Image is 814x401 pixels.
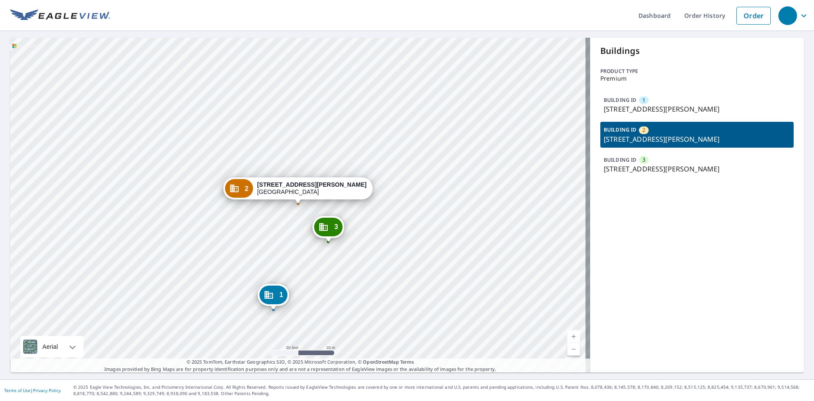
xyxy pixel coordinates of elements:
[604,156,636,163] p: BUILDING ID
[604,104,790,114] p: [STREET_ADDRESS][PERSON_NAME]
[567,330,580,343] a: Current Level 19, Zoom In
[642,126,645,134] span: 2
[10,359,590,373] p: Images provided by Bing Maps are for property identification purposes only and are not a represen...
[642,96,645,104] span: 1
[4,388,61,393] p: |
[604,96,636,104] p: BUILDING ID
[187,359,414,366] span: © 2025 TomTom, Earthstar Geographics SIO, © 2025 Microsoft Corporation, ©
[33,387,61,393] a: Privacy Policy
[600,67,794,75] p: Product type
[10,9,110,22] img: EV Logo
[40,336,61,357] div: Aerial
[567,343,580,356] a: Current Level 19, Zoom Out
[604,126,636,133] p: BUILDING ID
[73,384,810,397] p: © 2025 Eagle View Technologies, Inc. and Pictometry International Corp. All Rights Reserved. Repo...
[20,336,84,357] div: Aerial
[257,181,366,196] div: [GEOGRAPHIC_DATA]
[604,164,790,174] p: [STREET_ADDRESS][PERSON_NAME]
[334,224,338,230] span: 3
[223,177,372,204] div: Dropped pin, building 2, Commercial property, 3806 Eiler St Saint Louis, MO 63116
[363,359,399,365] a: OpenStreetMap
[642,156,645,164] span: 3
[600,45,794,57] p: Buildings
[604,134,790,144] p: [STREET_ADDRESS][PERSON_NAME]
[736,7,771,25] a: Order
[258,284,289,310] div: Dropped pin, building 1, Commercial property, 3805 Bates St Saint Louis, MO 63116
[257,181,366,188] strong: [STREET_ADDRESS][PERSON_NAME]
[312,216,344,242] div: Dropped pin, building 3, Commercial property, 3771 Eiler St Saint Louis, MO 63116
[245,185,248,192] span: 2
[600,75,794,82] p: Premium
[279,292,283,298] span: 1
[4,387,31,393] a: Terms of Use
[400,359,414,365] a: Terms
